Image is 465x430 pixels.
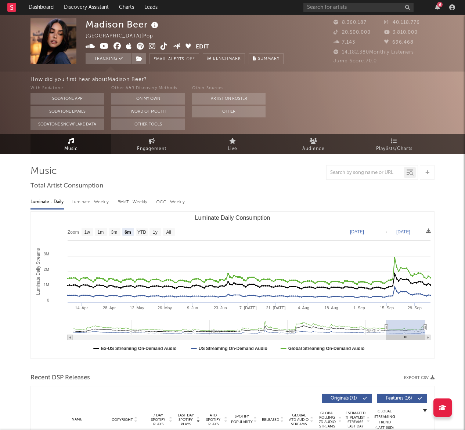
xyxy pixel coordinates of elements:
[192,93,266,105] button: Artist on Roster
[249,53,284,64] button: Summary
[334,20,367,25] span: 8,360,187
[380,306,394,310] text: 15. Sep
[228,145,237,153] span: Live
[322,394,372,403] button: Originals(71)
[203,53,245,64] a: Benchmark
[68,230,79,235] text: Zoom
[213,55,241,63] span: Benchmark
[53,417,101,422] div: Name
[334,59,377,63] span: Jump Score: 70.0
[186,57,195,61] em: Off
[111,106,185,117] button: Word Of Mouth
[437,2,443,7] div: 6
[44,267,49,272] text: 2M
[111,93,185,105] button: On My Own
[273,134,354,154] a: Audience
[199,346,267,351] text: US Streaming On-Demand Audio
[396,229,410,234] text: [DATE]
[112,418,133,422] span: Copyright
[384,40,414,45] span: 696,468
[435,4,440,10] button: 6
[266,306,285,310] text: 21. [DATE]
[148,413,168,426] span: 7 Day Spotify Plays
[166,230,171,235] text: All
[345,411,365,429] span: Estimated % Playlist Streams Last Day
[31,212,434,358] svg: Luminate Daily Consumption
[137,230,146,235] text: YTD
[192,134,273,154] a: Live
[86,53,131,64] button: Tracking
[303,3,414,12] input: Search for artists
[192,106,266,117] button: Other
[156,196,185,208] div: OCC - Weekly
[334,50,414,55] span: 14,182,380 Monthly Listeners
[158,306,172,310] text: 26. May
[327,396,361,401] span: Originals ( 71 )
[101,346,177,351] text: Ex-US Streaming On-Demand Audio
[408,306,422,310] text: 29. Sep
[262,418,279,422] span: Released
[103,306,116,310] text: 28. Apr
[203,413,223,426] span: ATD Spotify Plays
[125,230,131,235] text: 6m
[384,20,420,25] span: 40,118,776
[384,30,418,35] span: 3,810,000
[239,306,257,310] text: 7. [DATE]
[86,32,162,41] div: [GEOGRAPHIC_DATA] | Pop
[111,134,192,154] a: Engagement
[298,306,309,310] text: 4. Aug
[258,57,280,61] span: Summary
[111,119,185,130] button: Other Tools
[382,396,416,401] span: Features ( 16 )
[30,75,465,84] div: How did you first hear about Madison Beer ?
[130,306,144,310] text: 12. May
[30,182,103,190] span: Total Artist Consumption
[327,170,404,176] input: Search by song name or URL
[30,106,104,117] button: Sodatone Emails
[288,346,365,351] text: Global Streaming On-Demand Audio
[353,306,365,310] text: 1. Sep
[192,84,266,93] div: Other Sources
[30,119,104,130] button: Sodatone Snowflake Data
[111,230,118,235] text: 3m
[30,134,111,154] a: Music
[64,145,78,153] span: Music
[118,196,149,208] div: BMAT - Weekly
[231,414,253,425] span: Spotify Popularity
[149,53,199,64] button: Email AlertsOff
[195,215,270,221] text: Luminate Daily Consumption
[84,230,90,235] text: 1w
[44,283,49,287] text: 1M
[350,229,364,234] text: [DATE]
[187,306,198,310] text: 9. Jun
[214,306,227,310] text: 23. Jun
[377,394,427,403] button: Features(16)
[354,134,435,154] a: Playlists/Charts
[376,145,412,153] span: Playlists/Charts
[302,145,325,153] span: Audience
[153,230,158,235] text: 1y
[30,93,104,105] button: Sodatone App
[47,298,49,302] text: 0
[289,413,309,426] span: Global ATD Audio Streams
[75,306,88,310] text: 14. Apr
[30,196,64,208] div: Luminate - Daily
[404,376,435,380] button: Export CSV
[72,196,110,208] div: Luminate - Weekly
[44,252,49,256] text: 3M
[334,40,355,45] span: 7,143
[98,230,104,235] text: 1m
[86,18,160,30] div: Madison Beer
[384,229,388,234] text: →
[111,84,185,93] div: Other A&R Discovery Methods
[30,373,90,382] span: Recent DSP Releases
[137,145,166,153] span: Engagement
[324,306,338,310] text: 18. Aug
[196,43,209,52] button: Edit
[334,30,371,35] span: 20,500,000
[176,413,195,426] span: Last Day Spotify Plays
[317,411,337,429] span: Global Rolling 7D Audio Streams
[36,248,41,295] text: Luminate Daily Streams
[30,84,104,93] div: With Sodatone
